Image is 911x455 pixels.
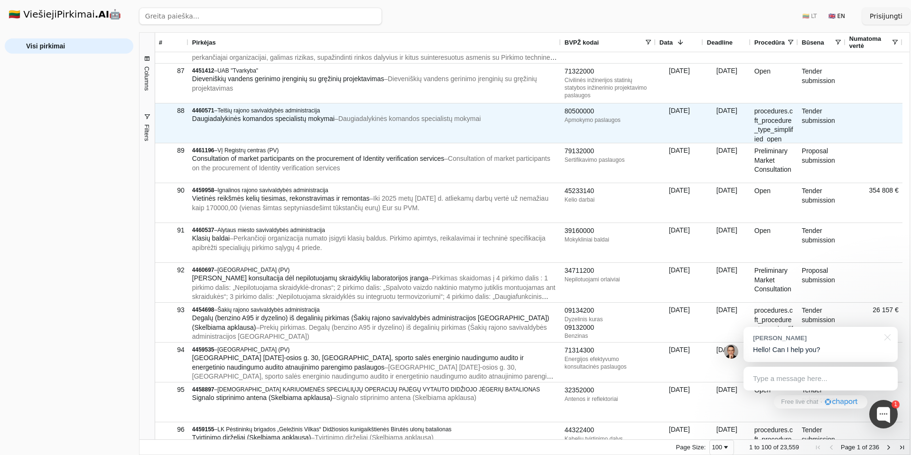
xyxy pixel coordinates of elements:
div: [DATE] [703,143,751,183]
span: Daugiadalykinės komandos specialistų mokymai [192,115,335,122]
div: Sertifikavimo paslaugos [565,156,652,164]
span: [GEOGRAPHIC_DATA] [DATE]-osios g. 30, [GEOGRAPHIC_DATA], sporto salės energinio naudingumo audito... [192,354,524,371]
span: [PERSON_NAME] konsultacija dėl nepilotuojamų skraidyklių laboratorijos įranga [192,274,428,282]
span: 236 [869,444,879,451]
div: 34711200 [565,266,652,276]
div: Tender submission [798,223,846,262]
div: Previous Page [827,444,835,451]
button: 🇬🇧 EN [823,9,851,24]
div: Civilinės inžinerijos statinių statybos inžinerinio projektavimo paslaugos [565,76,652,99]
div: – [192,186,557,194]
div: – [192,147,557,154]
div: Page Size [709,440,734,455]
div: – [192,426,557,433]
span: 4460571 [192,107,214,114]
div: [DATE] [656,103,703,143]
span: 4459958 [192,187,214,194]
span: 4460697 [192,267,214,273]
div: 93 [159,303,185,317]
span: 100 [761,444,772,451]
p: Hello! Can I help you? [753,345,888,355]
div: 91 [159,223,185,237]
span: Columns [143,66,150,91]
div: 71322000 [565,67,652,76]
span: Consultation of market participants on the procurement of Identity verification services [192,155,444,162]
span: Numatoma vertė [849,35,891,49]
div: [DATE] [656,143,703,183]
div: Apmokymo paslaugos [565,116,652,124]
div: 1 [892,400,900,409]
span: – Tvirtinimo dirželiai (Skelbiama apklausa) [311,434,433,441]
div: · [820,398,822,407]
div: 89 [159,144,185,158]
span: Alytaus miesto savivaldybės administracija [217,227,325,233]
span: – Perkančioji organizacija numato įsigyti klasių baldus. Pirkimo apimtys, reikalavimai ir technin... [192,234,546,251]
div: 09132000 [565,323,652,333]
div: – [192,266,557,274]
div: Kabelių tvirtinimo dalys [565,435,652,443]
div: Tender submission [798,64,846,103]
span: [GEOGRAPHIC_DATA] (PV) [217,346,289,353]
span: 4454698 [192,306,214,313]
div: Proposal submission [798,143,846,183]
span: Klasių baldai [192,234,230,242]
span: 4451412 [192,67,214,74]
button: Prisijungti [862,8,910,25]
div: First Page [814,444,822,451]
span: Tvirtinimo dirželiai (Skelbiama apklausa) [192,434,311,441]
a: Free live chat· [774,395,867,409]
span: 23,559 [780,444,799,451]
span: VĮ Registrų centras (PV) [217,147,279,154]
span: – Iki 2025 metų [DATE] d. atliekamų darbų vertė už nemažiau kaip 170000,00 (vienas šimtas septyni... [192,195,548,212]
div: Type a message here... [744,367,898,390]
span: Page [841,444,855,451]
span: # [159,39,162,46]
div: – [192,107,557,114]
span: of [773,444,779,451]
div: Dyzelinis kuras [565,316,652,323]
div: [DATE] [656,263,703,302]
span: LK Pėstininkų brigados „Geležinis Vilkas“ Didžiosios kunigaikštienės Birutės ulonų batalionas [217,426,451,433]
div: – [192,346,557,353]
span: – Signalo stiprinimo antena (Skelbiama apklausa) [333,394,477,401]
div: Open [751,343,798,382]
div: [DATE] [656,223,703,262]
span: Free live chat [781,398,818,407]
div: 09134200 [565,306,652,316]
div: 80500000 [565,107,652,116]
div: 90 [159,184,185,197]
div: Antenos ir reflektoriai [565,395,652,403]
div: [DATE] [656,343,703,382]
div: 45233140 [565,186,652,196]
div: procedures.cft_procedure_type_simplified_open [751,103,798,143]
div: [DATE] [656,303,703,342]
span: – Dieveniškių vandens gerinimo įrenginių su gręžinių projektavimas [192,75,537,92]
span: Data [660,39,673,46]
span: – Consultation of market participants on the procurement of Identity verification services [192,155,550,172]
span: Visi pirkimai [26,39,65,53]
div: 79132000 [565,147,652,156]
span: 4458897 [192,386,214,393]
div: Next Page [885,444,892,451]
span: 1 [857,444,860,451]
div: [DATE] [703,343,751,382]
span: 4460537 [192,227,214,233]
div: [DATE] [703,183,751,223]
div: – [192,386,557,393]
div: Tender submission [798,303,846,342]
div: Preliminary Market Consultation [751,263,798,302]
span: Procedūra [754,39,785,46]
div: 26 157 € [846,303,902,342]
span: BVPŽ kodai [565,39,599,46]
div: [DATE] [656,64,703,103]
span: 4459155 [192,426,214,433]
div: 88 [159,104,185,118]
div: [DATE] [703,64,751,103]
div: – [192,67,557,74]
span: Pirkėjas [192,39,216,46]
span: UAB "Tvarkyba" [217,67,258,74]
div: – [192,306,557,314]
span: 4461196 [192,147,214,154]
div: 94 [159,343,185,357]
span: 4459535 [192,346,214,353]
